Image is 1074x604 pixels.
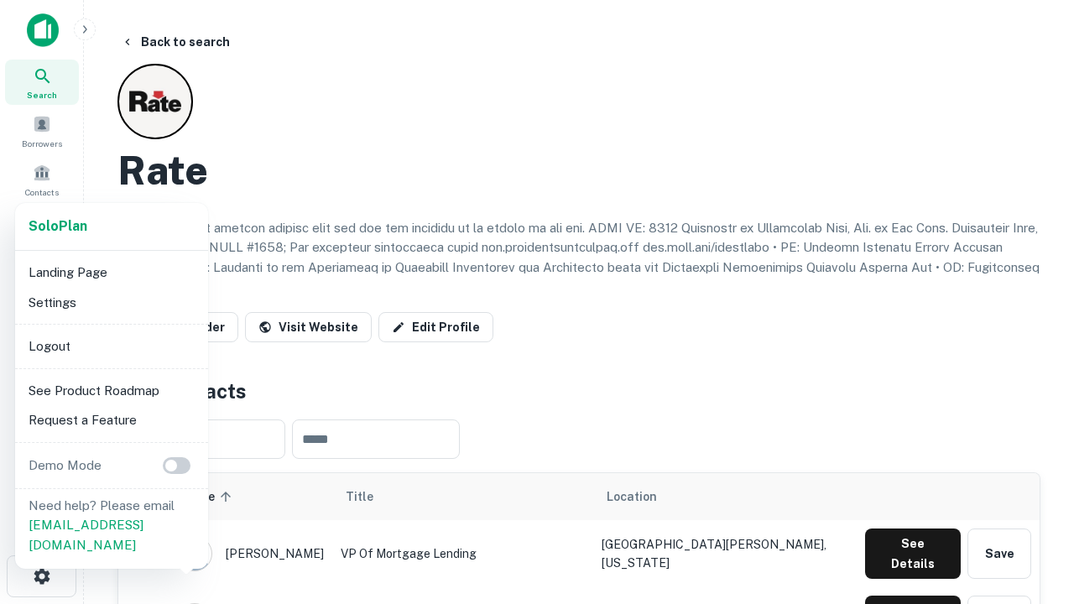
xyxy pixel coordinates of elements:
strong: Solo Plan [29,218,87,234]
a: [EMAIL_ADDRESS][DOMAIN_NAME] [29,518,143,552]
a: SoloPlan [29,216,87,237]
p: Need help? Please email [29,496,195,555]
li: Logout [22,331,201,362]
li: Settings [22,288,201,318]
iframe: Chat Widget [990,416,1074,497]
p: Demo Mode [22,456,108,476]
li: Request a Feature [22,405,201,435]
li: Landing Page [22,258,201,288]
li: See Product Roadmap [22,376,201,406]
